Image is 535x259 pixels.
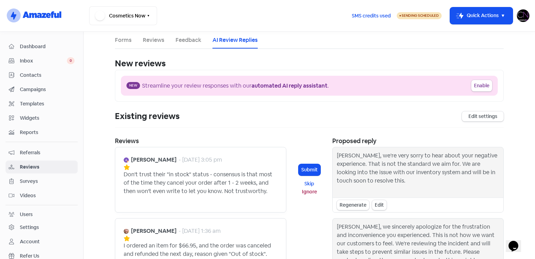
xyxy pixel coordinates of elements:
div: New reviews [115,57,504,70]
div: Regenerate [337,200,369,210]
div: Settings [20,224,39,231]
img: Avatar [124,157,129,163]
a: Reviews [143,36,164,44]
div: [PERSON_NAME], we're very sorry to hear about your negative experience. That is not the standard ... [337,151,499,193]
span: Sending Scheduled [402,13,439,18]
div: Don't trust their "in stock" status - consensus is that most of the time they cancel your order a... [124,170,278,195]
div: Proposed reply [332,136,504,146]
span: SMS credits used [352,12,391,20]
b: [PERSON_NAME] [131,227,177,235]
span: New [126,82,140,89]
span: 0 [67,57,75,64]
a: Inbox 0 [6,54,78,67]
button: Quick Actions [450,7,513,24]
a: Users [6,208,78,221]
a: Contacts [6,69,78,82]
img: Avatar [124,229,129,234]
a: Surveys [6,175,78,188]
span: Dashboard [20,43,75,50]
div: Reviews [115,136,286,146]
span: Videos [20,192,75,199]
a: Edit settings [462,111,504,121]
a: Referrals [6,146,78,159]
a: Account [6,235,78,248]
a: Templates [6,97,78,110]
div: Account [20,238,40,245]
a: Settings [6,221,78,234]
a: SMS credits used [346,12,397,19]
span: Inbox [20,57,67,65]
b: automated AI reply assistant [251,82,327,89]
button: Submit [298,164,320,176]
span: Contacts [20,72,75,79]
a: AI Review Replies [212,36,258,44]
button: Enable [471,80,492,91]
img: User [517,9,529,22]
iframe: chat widget [506,231,528,252]
a: Widgets [6,112,78,125]
button: Skip [298,180,320,188]
a: Videos [6,189,78,202]
div: Edit [372,200,387,210]
span: Widgets [20,114,75,122]
div: Streamline your review responses with our . [142,82,329,90]
b: [PERSON_NAME] [131,156,177,164]
a: Reviews [6,161,78,173]
span: Reports [20,129,75,136]
a: Forms [115,36,132,44]
span: Templates [20,100,75,108]
a: Feedback [176,36,201,44]
div: - [DATE] 3:05 pm [179,156,222,164]
button: Cosmetics Now [89,6,157,25]
span: Campaigns [20,86,75,93]
span: Surveys [20,178,75,185]
div: - [DATE] 1:36 am [179,227,220,235]
a: Campaigns [6,83,78,96]
div: Existing reviews [115,110,180,123]
div: Users [20,211,33,218]
span: Referrals [20,149,75,156]
button: Ignore [298,188,320,196]
span: Reviews [20,163,75,171]
a: Dashboard [6,40,78,53]
a: Reports [6,126,78,139]
a: Sending Scheduled [397,12,442,20]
